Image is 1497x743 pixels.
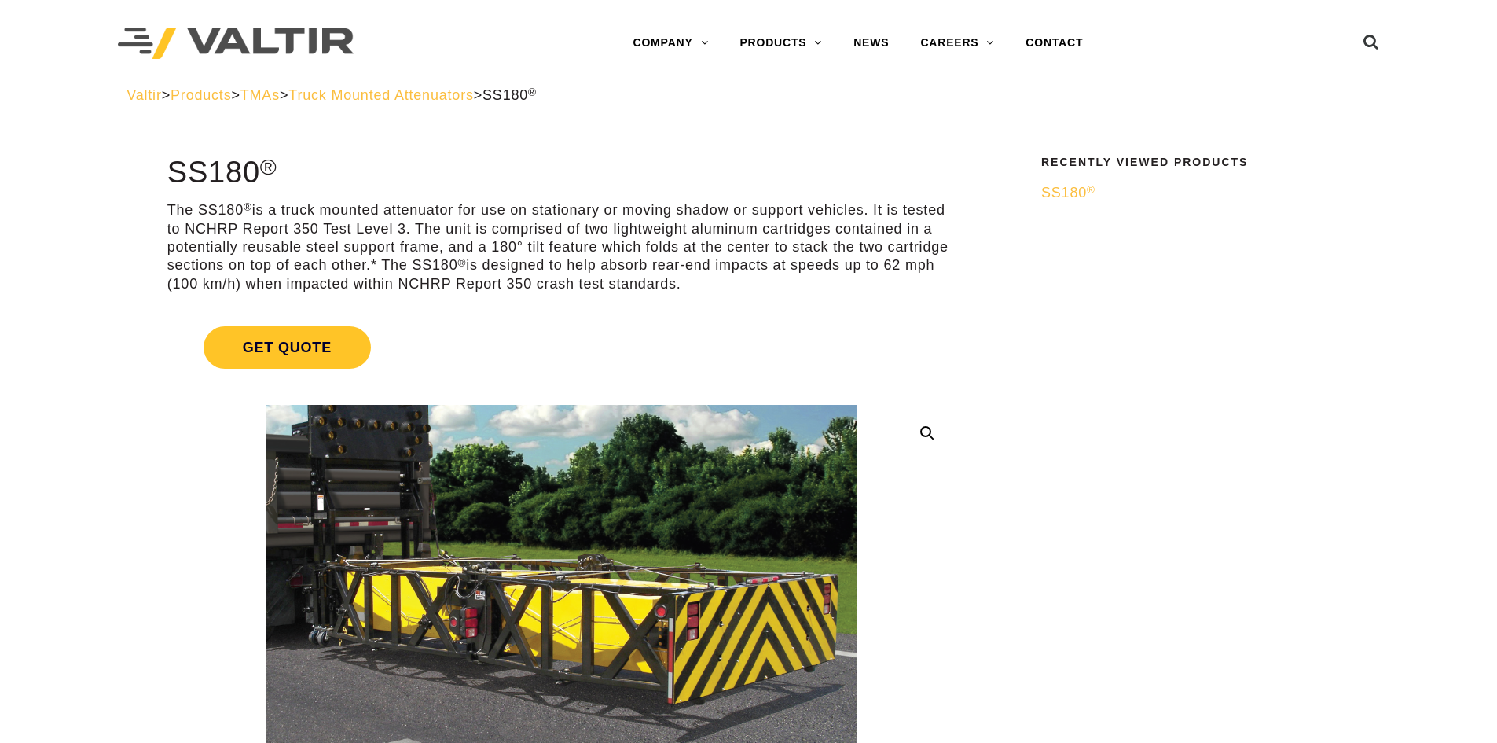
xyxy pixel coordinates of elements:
[1041,185,1095,200] span: SS180
[167,201,956,293] p: The SS180 is a truck mounted attenuator for use on stationary or moving shadow or support vehicle...
[904,28,1010,59] a: CAREERS
[482,87,537,103] span: SS180
[260,154,277,179] sup: ®
[240,87,280,103] a: TMAs
[288,87,473,103] a: Truck Mounted Attenuators
[167,307,956,388] a: Get Quote
[204,326,371,369] span: Get Quote
[167,156,956,189] h1: SS180
[127,87,161,103] a: Valtir
[528,86,537,98] sup: ®
[171,87,231,103] a: Products
[244,201,252,213] sup: ®
[1087,184,1095,196] sup: ®
[617,28,724,59] a: COMPANY
[127,86,1370,105] div: > > > >
[838,28,904,59] a: NEWS
[1041,156,1360,168] h2: Recently Viewed Products
[724,28,838,59] a: PRODUCTS
[1041,184,1360,202] a: SS180®
[118,28,354,60] img: Valtir
[457,257,466,269] sup: ®
[1010,28,1099,59] a: CONTACT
